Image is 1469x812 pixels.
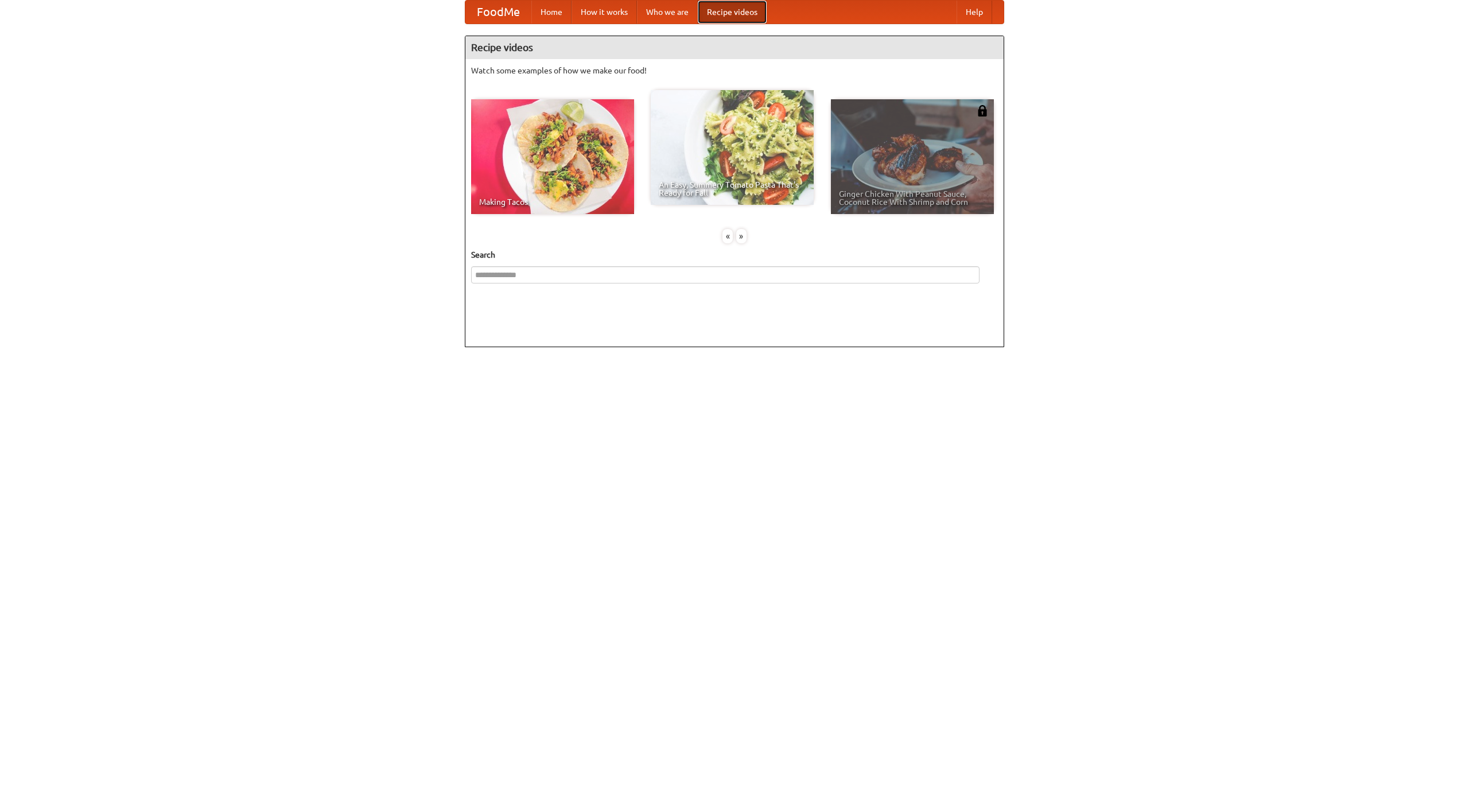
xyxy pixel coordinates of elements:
div: « [722,229,733,243]
a: Home [531,1,572,24]
a: Who we are [637,1,698,24]
a: An Easy, Summery Tomato Pasta That's Ready for Fall [651,90,814,205]
a: FoodMe [465,1,531,24]
img: 483408.png [977,105,988,116]
span: Making Tacos [479,198,626,206]
div: » [736,229,747,243]
h4: Recipe videos [465,36,1004,59]
a: How it works [572,1,637,24]
span: An Easy, Summery Tomato Pasta That's Ready for Fall [659,181,806,197]
a: Making Tacos [471,99,634,214]
a: Recipe videos [698,1,767,24]
p: Watch some examples of how we make our food! [471,65,998,76]
a: Help [957,1,992,24]
h5: Search [471,249,998,261]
